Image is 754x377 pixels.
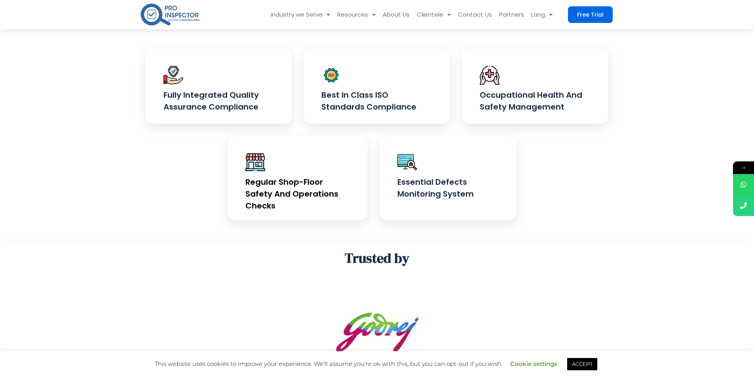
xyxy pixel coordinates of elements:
span: This website uses cookies to improve your experience. We'll assume you're ok with this, but you c... [155,360,599,368]
span: Free Trial [577,12,604,17]
img: pro-inspector-logo [140,2,200,27]
p: Trusted by [156,250,599,266]
a: Free Trial [568,6,613,23]
img: iso [321,65,341,85]
h5: Occupational health and safety management [480,89,591,113]
img: franchise-icon [245,152,265,172]
a: shield Fully integrated quality assurance compliance [146,49,292,124]
img: healthcare-icon [480,65,500,85]
a: healthcare-icon Occupational health and safety management [462,49,608,124]
img: Godrej [318,282,437,377]
h4: Regular shop-floor safety and operations checks [245,176,350,212]
a: iso Best in class ISO standards compliance [304,49,450,124]
h5: Best in class ISO standards compliance [321,89,432,113]
img: defect [397,152,417,172]
a: ACCEPT [567,358,597,370]
img: shield [163,65,183,85]
h4: Essential defects monitoring system [397,176,499,200]
span: → [733,161,754,174]
h5: Fully integrated quality assurance compliance [163,89,274,113]
a: Cookie settings [510,360,557,368]
a: franchise-icon Regular shop-floor safety and operations checks [228,136,368,220]
a: defect Essential defects monitoring system [380,136,517,220]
